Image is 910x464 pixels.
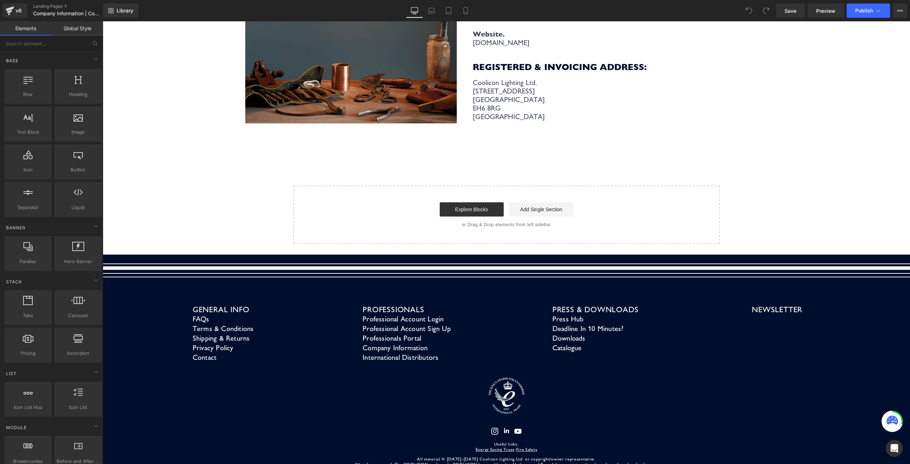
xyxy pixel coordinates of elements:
[260,283,336,293] h2: PROFESSIONALS
[6,350,49,357] span: Pricing
[90,315,147,319] a: Shipping & Returns
[337,181,401,195] a: Explore Blocks
[370,91,660,100] p: [GEOGRAPHIC_DATA]
[407,181,471,195] a: Add Single Section
[742,4,756,18] button: Undo
[373,425,412,431] a: Energy Saving Trust
[5,278,23,285] span: Stack
[57,404,100,411] span: Icon List
[785,7,796,15] span: Save
[370,74,660,82] p: [GEOGRAPHIC_DATA]
[893,4,907,18] button: More
[370,41,660,51] h2: REGISTERED & Invoicing ADDRESS:
[5,424,27,431] span: Module
[450,305,521,310] a: Deadline in 10 minutes?
[440,4,457,18] a: Tablet
[759,4,773,18] button: Redo
[6,91,49,98] span: Row
[90,334,114,338] a: Contact
[260,324,325,329] a: Company Information
[6,404,49,411] span: Icon List Hoz
[33,11,101,16] span: Company Information | Coolicon Lighting Ltd
[90,283,147,293] h2: General INFO
[33,4,115,9] a: Landing Pages
[57,350,100,357] span: Accordion
[370,9,509,26] p: [DOMAIN_NAME]
[457,4,474,18] a: Mobile
[57,258,100,265] span: Hero Banner
[370,8,402,17] strong: Website.
[6,128,49,136] span: Text Block
[6,204,49,211] span: Separator
[90,298,107,300] a: FAQs
[886,440,903,457] div: Open Intercom Messenger
[370,65,660,74] p: [STREET_ADDRESS]
[847,4,890,18] button: Publish
[406,4,423,18] a: Desktop
[450,315,483,319] a: Downloads
[816,7,835,15] span: Preview
[423,4,440,18] a: Laptop
[6,312,49,319] span: Tabs
[450,324,479,329] a: Catalogue
[3,4,27,18] a: v6
[57,128,100,136] span: Image
[855,8,873,14] span: Publish
[808,4,844,18] a: Preview
[260,298,341,300] a: Professional Account Login
[90,305,151,310] a: Terms & Conditions
[5,370,17,377] span: List
[57,204,100,211] span: Liquid
[6,166,49,174] span: Icon
[5,57,19,64] span: Base
[103,4,138,18] a: New Library
[260,334,336,338] a: International Distributors
[413,425,435,431] a: Fire Safety
[649,283,700,293] h2: Newsletter
[450,298,481,300] a: Press Hub
[5,224,26,231] span: Banner
[450,283,536,293] h2: PRESS & Downloads
[57,166,100,174] span: Button
[117,7,133,14] span: Library
[370,57,660,65] p: Coolicon Lighting Ltd.
[260,305,348,310] a: Professional Account Sign up
[14,6,23,15] div: v6
[202,201,606,206] p: or Drag & Drop elements from left sidebar
[370,82,660,91] p: EH6 8RG
[52,21,103,36] a: Global Style
[90,324,131,329] a: Privacy Policy
[57,312,100,319] span: Carousel
[260,315,318,319] a: Professionals Portal
[57,91,100,98] span: Heading
[6,258,49,265] span: Parallax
